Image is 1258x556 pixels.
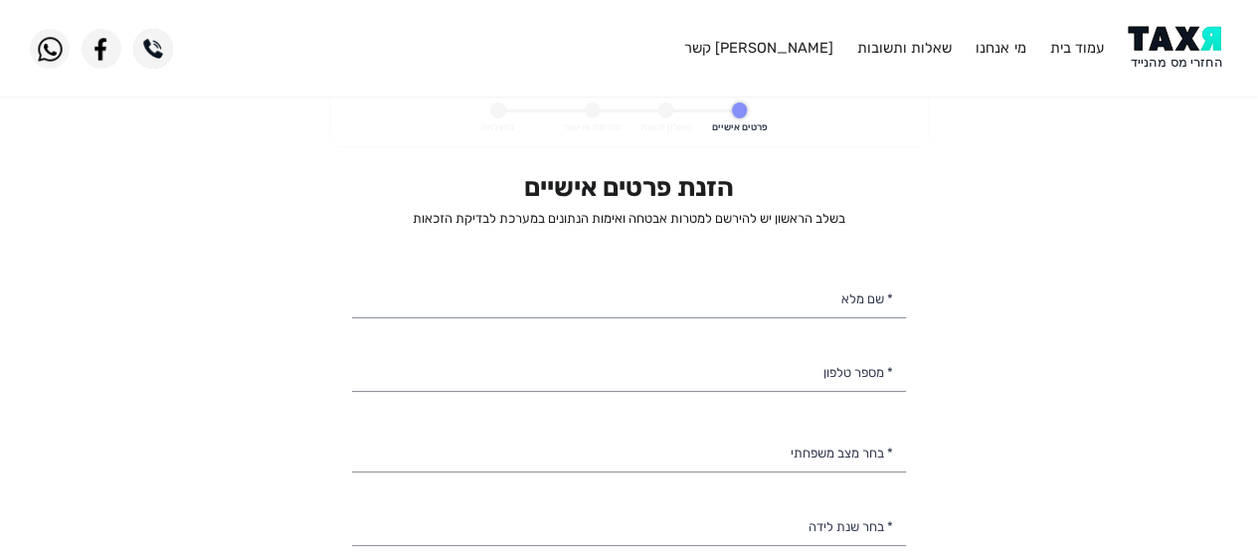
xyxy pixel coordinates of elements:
[30,29,70,69] img: WhatsApp
[133,29,173,69] img: Phone
[481,120,514,134] span: בהצלחה
[703,120,777,134] span: פרטים אישיים
[1050,39,1104,57] a: עמוד בית
[683,39,832,57] a: [PERSON_NAME] קשר
[976,39,1025,57] a: מי אנחנו
[352,172,906,203] h2: הזנת פרטים אישיים
[1128,26,1228,71] img: Logo
[564,120,621,134] span: חתימה ואישור
[352,210,906,228] p: בשלב הראשון יש להירשם למטרות אבטחה ואימות הנתונים במערכת לבדיקת הזכאות
[857,39,952,57] a: שאלות ותשובות
[82,29,121,69] img: Facebook
[640,120,691,134] span: שאלון זכאות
